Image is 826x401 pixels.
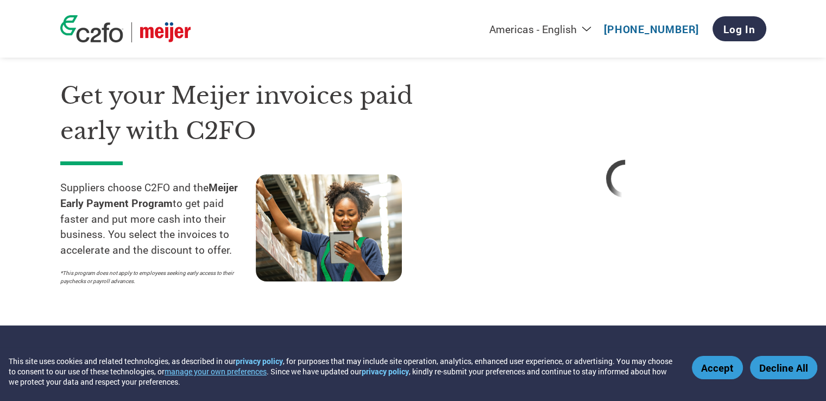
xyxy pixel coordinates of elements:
[256,174,402,281] img: supply chain worker
[165,366,267,377] button: manage your own preferences
[60,180,256,258] p: Suppliers choose C2FO and the to get paid faster and put more cash into their business. You selec...
[712,16,766,41] a: Log In
[60,78,451,148] h1: Get your Meijer invoices paid early with C2FO
[362,366,409,377] a: privacy policy
[750,356,817,379] button: Decline All
[140,22,191,42] img: Meijer
[60,269,245,285] p: *This program does not apply to employees seeking early access to their paychecks or payroll adva...
[604,22,699,36] a: [PHONE_NUMBER]
[9,356,676,387] div: This site uses cookies and related technologies, as described in our , for purposes that may incl...
[60,180,238,210] strong: Meijer Early Payment Program
[236,356,283,366] a: privacy policy
[60,15,123,42] img: c2fo logo
[692,356,743,379] button: Accept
